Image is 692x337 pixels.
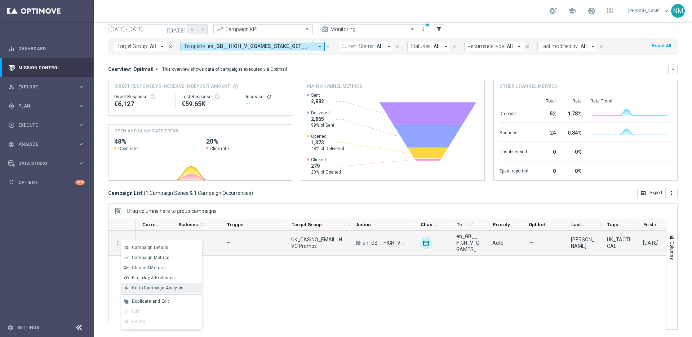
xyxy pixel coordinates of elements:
[131,66,162,73] button: Optimail arrow_drop_down
[500,126,528,138] div: Bounced
[311,146,344,152] span: 48% of Delivered
[182,100,234,108] div: €59,653
[8,141,85,147] button: track_changes Analyze keyboard_arrow_right
[127,208,217,214] div: Row Groups
[564,165,582,176] div: 0%
[78,160,85,167] i: keyboard_arrow_right
[132,265,166,270] span: Channel Metrics
[564,98,582,104] div: Rate
[8,161,85,166] div: Data Studio keyboard_arrow_right
[132,275,175,280] span: Eligibility & Exclusion
[581,43,587,49] span: All
[18,173,75,192] a: Optibot
[668,65,678,74] button: keyboard_arrow_down
[198,24,208,34] button: arrow_forward
[525,44,530,49] i: close
[571,222,589,227] span: Last Modified By
[144,190,146,196] span: (
[311,98,324,105] span: 2,882
[8,58,85,77] div: Mission Control
[607,222,618,227] span: Tags
[246,94,286,100] div: Increase
[8,65,85,71] button: Mission Control
[18,123,78,127] span: Execute
[598,43,604,51] button: close
[395,44,400,49] i: close
[266,94,272,100] button: refresh
[311,92,324,98] span: Sent
[434,43,440,49] span: All
[121,253,202,263] button: show_chart Campaign Metrics
[167,43,174,51] button: close
[78,83,85,90] i: keyboard_arrow_right
[8,103,78,109] div: Plan
[571,236,595,249] div: Nikola Misotova
[537,145,556,157] div: 0
[18,39,85,58] a: Dashboard
[246,100,286,108] div: --
[206,137,286,146] h2: 20%
[671,4,685,18] div: NM
[8,122,78,128] div: Execute
[599,44,604,49] i: close
[420,237,432,249] img: Optimail
[132,245,168,250] span: Campaign Details
[150,43,156,49] span: All
[670,67,675,72] i: keyboard_arrow_down
[8,173,85,192] div: Optibot
[114,100,170,108] div: €6,127
[529,222,545,227] span: Optibot
[537,126,556,138] div: 24
[8,122,85,128] button: play_circle_outline Execute keyboard_arrow_right
[7,324,14,331] i: settings
[213,24,313,34] ng-select: Campaign KPI
[363,240,408,246] span: en_GB__HIGH_V_GGAMES_STAKE_GET__NVIP_EMA_TAC_GM
[590,98,671,104] div: Rate Trend
[311,110,334,116] span: Delivered
[121,283,202,293] button: bar_chart Go to Campaign Analysis
[311,139,344,146] span: 1,373
[8,84,85,90] button: person_search Explore keyboard_arrow_right
[311,163,341,169] span: 279
[493,222,510,227] span: Priority
[187,24,198,34] button: arrow_back
[607,236,631,249] span: UK_TACTICAL
[181,42,325,51] button: Template: en_GB__HIGH_V_GGAMES_STAKE_GET__NVIP_EMA_TAC_GM arrow_drop_down
[142,222,160,227] span: Current Status
[199,222,205,227] i: refresh
[184,43,206,49] span: Template:
[108,24,187,34] input: Select date range
[500,107,528,119] div: Dropped
[114,137,194,146] h2: 48%
[78,102,85,109] i: keyboard_arrow_right
[190,27,195,32] i: arrow_back
[564,107,582,119] div: 1.78%
[537,107,556,119] div: 52
[78,122,85,128] i: keyboard_arrow_right
[8,103,15,109] i: gps_fixed
[564,145,582,157] div: 0%
[325,43,331,51] button: close
[118,146,138,152] span: Open rate
[530,240,534,246] span: —
[564,126,582,138] div: 0.84%
[643,222,661,227] span: First in Range
[311,169,341,175] span: 20% of Opened
[436,26,442,32] i: filter_alt
[356,222,371,227] span: Action
[124,255,129,260] i: show_chart
[167,26,186,32] i: [DATE]
[146,190,251,196] span: 1 Campaign Series & 1 Campaign Occurrences
[425,22,430,27] div: There are unsaved changes
[108,66,131,73] h3: Overview:
[121,263,202,273] button: send Channel Metrics
[356,241,360,245] span: A
[8,46,85,52] button: equalizer Dashboard
[132,299,169,304] span: Duplicate and Edit
[637,188,666,198] button: open_in_browser Export
[8,160,78,167] div: Data Studio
